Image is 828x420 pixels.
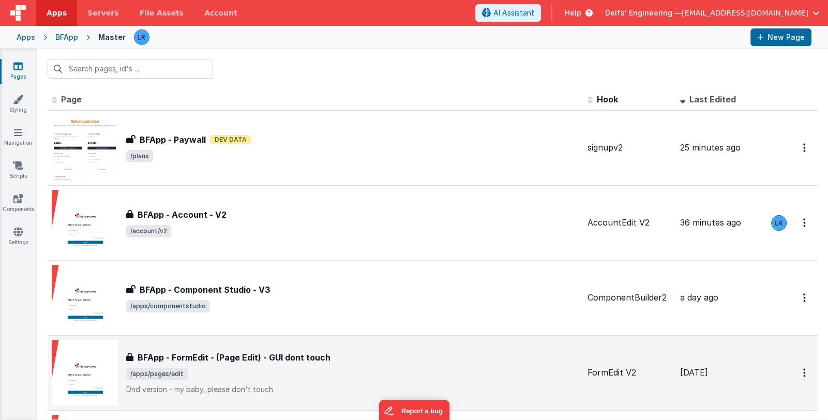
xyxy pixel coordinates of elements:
[138,208,227,221] h3: BFApp - Account - V2
[680,292,718,303] span: a day ago
[210,135,251,144] span: Dev Data
[140,8,184,18] span: File Assets
[680,367,708,378] span: [DATE]
[588,292,672,304] div: ComponentBuilder2
[140,133,206,146] h3: BFApp - Paywall
[493,8,534,18] span: AI Assistant
[588,142,672,154] div: signupv2
[140,283,270,296] h3: BFApp - Component Studio - V3
[126,300,210,312] span: /apps/componentstudio
[682,8,808,18] span: [EMAIL_ADDRESS][DOMAIN_NAME]
[797,287,814,308] button: Options
[55,32,78,42] div: BFApp
[126,225,171,237] span: /account/v2
[588,217,672,229] div: AccountEdit V2
[48,59,213,79] input: Search pages, id's ...
[605,8,820,18] button: Delfs' Engineering — [EMAIL_ADDRESS][DOMAIN_NAME]
[565,8,581,18] span: Help
[126,368,188,380] span: /apps/pages/edit
[47,8,67,18] span: Apps
[605,8,682,18] span: Delfs' Engineering —
[772,216,786,230] img: 0cc89ea87d3ef7af341bf65f2365a7ce
[126,384,579,395] p: Dnd version - my baby, please don't touch
[680,142,741,153] span: 25 minutes ago
[138,351,330,364] h3: BFApp - FormEdit - (Page Edit) - GUI dont touch
[17,32,35,42] div: Apps
[475,4,541,22] button: AI Assistant
[87,8,118,18] span: Servers
[797,212,814,233] button: Options
[680,217,741,228] span: 36 minutes ago
[750,28,811,46] button: New Page
[797,137,814,158] button: Options
[61,94,82,104] span: Page
[588,367,672,379] div: FormEdit V2
[98,32,126,42] div: Master
[126,150,153,162] span: /plans
[689,94,736,104] span: Last Edited
[134,30,149,44] img: 0cc89ea87d3ef7af341bf65f2365a7ce
[797,362,814,383] button: Options
[597,94,618,104] span: Hook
